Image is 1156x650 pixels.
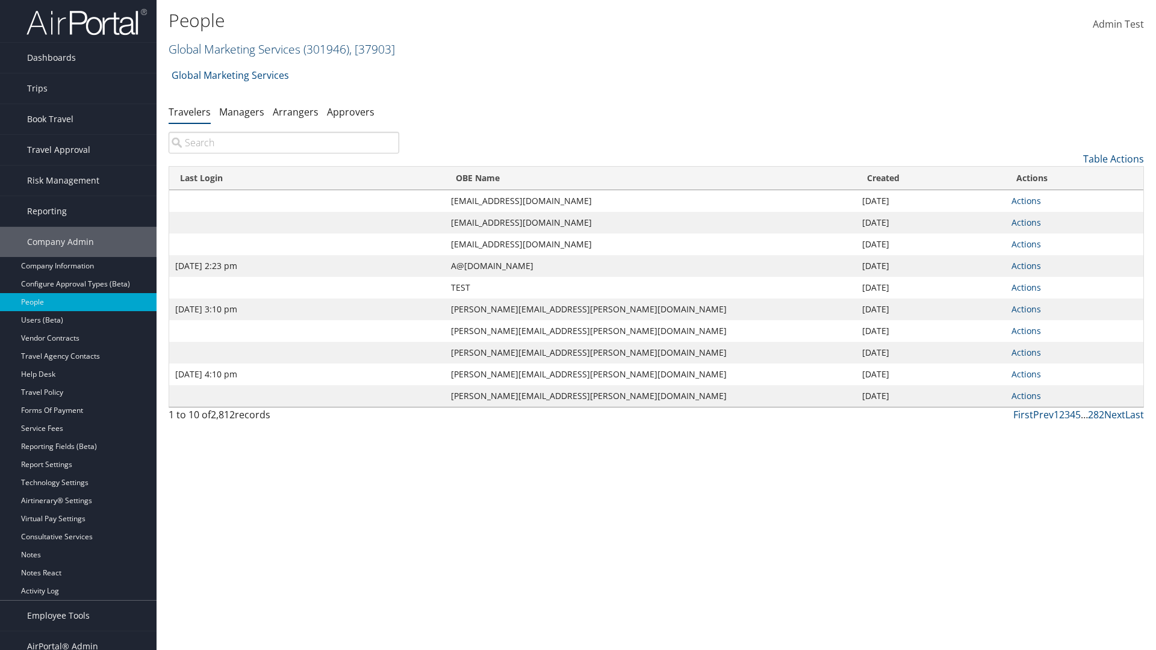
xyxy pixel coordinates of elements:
[27,43,76,73] span: Dashboards
[1081,408,1088,421] span: …
[856,167,1005,190] th: Created: activate to sort column ascending
[445,167,857,190] th: OBE Name: activate to sort column ascending
[169,167,445,190] th: Last Login: activate to sort column ascending
[856,234,1005,255] td: [DATE]
[1088,408,1104,421] a: 282
[445,320,857,342] td: [PERSON_NAME][EMAIL_ADDRESS][PERSON_NAME][DOMAIN_NAME]
[1011,282,1041,293] a: Actions
[26,8,147,36] img: airportal-logo.png
[856,342,1005,364] td: [DATE]
[211,408,235,421] span: 2,812
[1054,408,1059,421] a: 1
[327,105,374,119] a: Approvers
[1011,195,1041,206] a: Actions
[445,234,857,255] td: [EMAIL_ADDRESS][DOMAIN_NAME]
[27,601,90,631] span: Employee Tools
[1125,408,1144,421] a: Last
[172,63,289,87] a: Global Marketing Services
[27,196,67,226] span: Reporting
[1005,167,1143,190] th: Actions
[349,41,395,57] span: , [ 37903 ]
[445,342,857,364] td: [PERSON_NAME][EMAIL_ADDRESS][PERSON_NAME][DOMAIN_NAME]
[445,255,857,277] td: A@[DOMAIN_NAME]
[1011,238,1041,250] a: Actions
[27,73,48,104] span: Trips
[1064,408,1070,421] a: 3
[445,299,857,320] td: [PERSON_NAME][EMAIL_ADDRESS][PERSON_NAME][DOMAIN_NAME]
[27,104,73,134] span: Book Travel
[1011,303,1041,315] a: Actions
[303,41,349,57] span: ( 301946 )
[856,190,1005,212] td: [DATE]
[169,299,445,320] td: [DATE] 3:10 pm
[1011,325,1041,336] a: Actions
[856,212,1005,234] td: [DATE]
[169,255,445,277] td: [DATE] 2:23 pm
[1011,217,1041,228] a: Actions
[27,227,94,257] span: Company Admin
[1033,408,1054,421] a: Prev
[169,41,395,57] a: Global Marketing Services
[445,364,857,385] td: [PERSON_NAME][EMAIL_ADDRESS][PERSON_NAME][DOMAIN_NAME]
[1093,6,1144,43] a: Admin Test
[27,166,99,196] span: Risk Management
[1093,17,1144,31] span: Admin Test
[445,385,857,407] td: [PERSON_NAME][EMAIL_ADDRESS][PERSON_NAME][DOMAIN_NAME]
[445,277,857,299] td: TEST
[1011,368,1041,380] a: Actions
[27,135,90,165] span: Travel Approval
[856,299,1005,320] td: [DATE]
[445,212,857,234] td: [EMAIL_ADDRESS][DOMAIN_NAME]
[1011,347,1041,358] a: Actions
[169,364,445,385] td: [DATE] 4:10 pm
[1070,408,1075,421] a: 4
[856,385,1005,407] td: [DATE]
[169,105,211,119] a: Travelers
[169,8,819,33] h1: People
[856,364,1005,385] td: [DATE]
[169,132,399,153] input: Search
[219,105,264,119] a: Managers
[1011,390,1041,401] a: Actions
[1104,408,1125,421] a: Next
[1013,408,1033,421] a: First
[1083,152,1144,166] a: Table Actions
[1075,408,1081,421] a: 5
[273,105,319,119] a: Arrangers
[1059,408,1064,421] a: 2
[856,277,1005,299] td: [DATE]
[856,320,1005,342] td: [DATE]
[1011,260,1041,271] a: Actions
[856,255,1005,277] td: [DATE]
[445,190,857,212] td: [EMAIL_ADDRESS][DOMAIN_NAME]
[169,407,399,428] div: 1 to 10 of records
